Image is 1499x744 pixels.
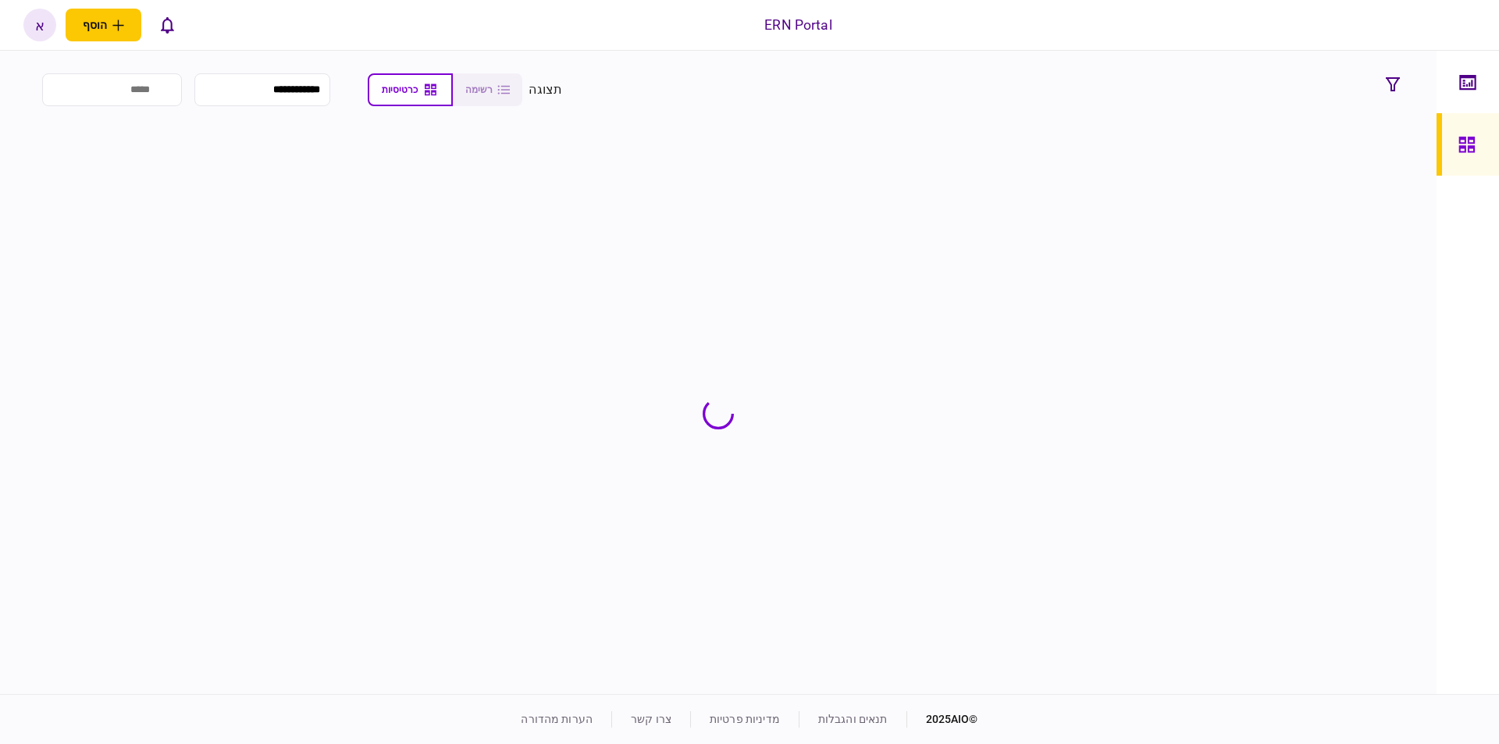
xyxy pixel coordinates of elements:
div: תצוגה [529,80,562,99]
span: כרטיסיות [382,84,418,95]
div: © 2025 AIO [906,711,978,728]
div: ERN Portal [764,15,831,35]
a: הערות מהדורה [521,713,593,725]
button: פתח רשימת התראות [151,9,183,41]
a: תנאים והגבלות [818,713,888,725]
button: כרטיסיות [368,73,453,106]
button: רשימה [453,73,522,106]
a: מדיניות פרטיות [710,713,780,725]
a: צרו קשר [631,713,671,725]
span: רשימה [465,84,493,95]
button: פתח תפריט להוספת לקוח [66,9,141,41]
button: א [23,9,56,41]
